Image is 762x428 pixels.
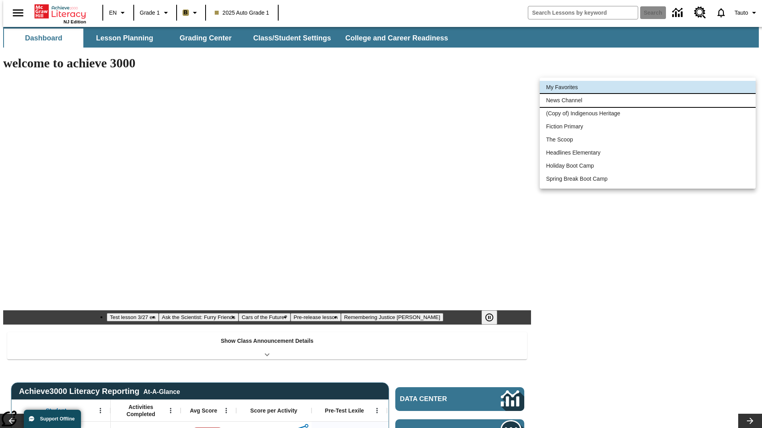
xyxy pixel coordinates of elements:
li: (Copy of) Indigenous Heritage [540,107,756,120]
li: Spring Break Boot Camp [540,172,756,185]
li: Holiday Boot Camp [540,159,756,172]
li: The Scoop [540,133,756,146]
li: My Favorites [540,81,756,94]
li: Headlines Elementary [540,146,756,159]
li: News Channel [540,94,756,107]
li: Fiction Primary [540,120,756,133]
